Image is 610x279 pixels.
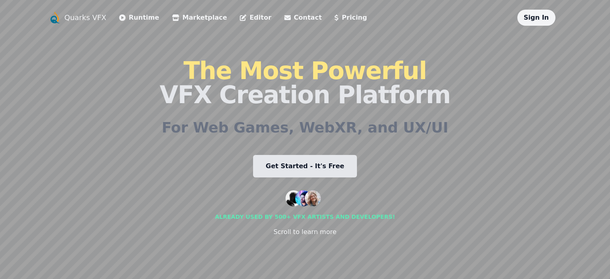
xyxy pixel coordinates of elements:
span: The Most Powerful [183,57,426,85]
div: Scroll to learn more [274,227,336,237]
a: Runtime [119,13,159,22]
div: Already used by 500+ vfx artists and developers! [215,213,395,221]
a: Contact [284,13,322,22]
img: customer 1 [286,190,302,206]
h1: VFX Creation Platform [160,59,450,107]
a: Get Started - It's Free [253,155,357,177]
img: customer 2 [295,190,311,206]
a: Sign In [524,14,549,21]
a: Pricing [334,13,367,22]
a: Quarks VFX [65,12,107,23]
h2: For Web Games, WebXR, and UX/UI [162,120,448,136]
a: Marketplace [172,13,227,22]
img: customer 3 [305,190,321,206]
a: Editor [240,13,271,22]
